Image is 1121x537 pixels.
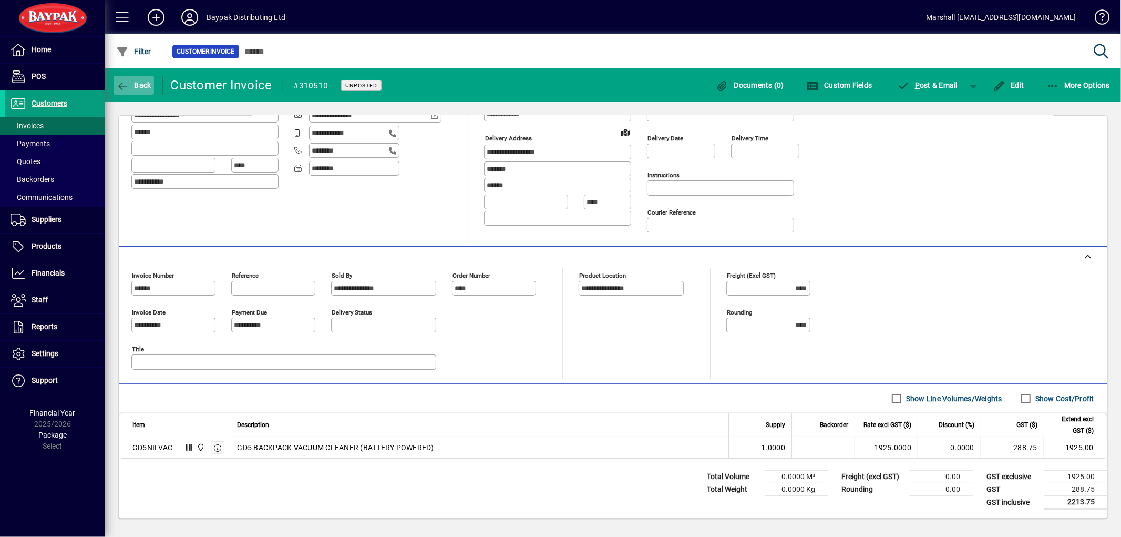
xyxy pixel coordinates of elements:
mat-label: Instructions [647,171,680,179]
span: Reports [32,322,57,331]
span: GST ($) [1016,419,1037,431]
td: 2213.75 [1044,496,1107,509]
mat-label: Delivery date [647,135,683,142]
button: Add [139,8,173,27]
mat-label: Payment due [232,309,267,316]
a: Quotes [5,153,105,170]
span: ost & Email [897,81,958,89]
span: Baypak - Onekawa [194,442,206,453]
span: Discount (%) [939,419,974,431]
td: 0.0000 [918,437,981,458]
mat-label: Delivery time [732,135,768,142]
td: 0.00 [910,471,973,483]
span: Back [116,81,151,89]
td: Freight (excl GST) [836,471,910,483]
td: 0.0000 M³ [765,471,828,483]
mat-label: Delivery status [332,309,372,316]
mat-label: Title [132,346,144,353]
td: Total Weight [702,483,765,496]
a: Communications [5,188,105,206]
div: GD5NILVAC [132,442,172,453]
span: Supply [766,419,785,431]
span: Products [32,242,61,250]
span: P [915,81,920,89]
mat-label: Invoice number [132,272,174,279]
a: Backorders [5,170,105,188]
span: Documents (0) [716,81,784,89]
a: Settings [5,341,105,367]
span: Item [132,419,145,431]
span: Rate excl GST ($) [863,419,911,431]
td: 0.0000 Kg [765,483,828,496]
span: Unposted [345,82,377,89]
button: Custom Fields [804,76,875,95]
button: Edit [990,76,1027,95]
td: GST inclusive [981,496,1044,509]
div: Baypak Distributing Ltd [207,9,285,26]
span: Suppliers [32,215,61,224]
span: Edit [993,81,1024,89]
span: Home [32,45,51,54]
a: Reports [5,314,105,340]
button: Documents (0) [713,76,787,95]
mat-label: Sold by [332,272,352,279]
a: Payments [5,135,105,153]
span: Financials [32,269,65,277]
mat-label: Reference [232,272,259,279]
span: Quotes [11,157,40,166]
a: Knowledge Base [1087,2,1108,36]
span: GD5 BACKPACK VACUUM CLEANER (BATTERY POWERED) [238,442,434,453]
label: Show Cost/Profit [1033,393,1094,404]
label: Show Line Volumes/Weights [904,393,1002,404]
span: Backorder [820,419,848,431]
td: GST [981,483,1044,496]
div: Marshall [EMAIL_ADDRESS][DOMAIN_NAME] [927,9,1076,26]
td: 0.00 [910,483,973,496]
div: 1925.0000 [861,442,911,453]
span: POS [32,72,46,80]
div: #310510 [294,77,328,94]
div: Customer Invoice [171,77,272,94]
mat-label: Order number [452,272,490,279]
span: Description [238,419,270,431]
a: Invoices [5,117,105,135]
button: Filter [114,42,154,61]
span: Payments [11,139,50,148]
a: Products [5,234,105,260]
td: GST exclusive [981,471,1044,483]
a: POS [5,64,105,90]
span: Support [32,376,58,384]
span: Extend excl GST ($) [1051,413,1094,437]
a: Home [5,37,105,63]
td: 288.75 [1044,483,1107,496]
span: Backorders [11,175,54,184]
span: Settings [32,349,58,358]
button: Profile [173,8,207,27]
span: Staff [32,296,48,304]
td: 288.75 [981,437,1044,458]
td: Rounding [836,483,910,496]
a: Financials [5,260,105,287]
span: Financial Year [30,409,76,417]
mat-label: Courier Reference [647,209,696,216]
a: View on map [617,124,634,140]
mat-label: Rounding [727,309,752,316]
span: 1.0000 [762,442,786,453]
button: Back [114,76,154,95]
td: 1925.00 [1044,471,1107,483]
span: Customers [32,99,67,107]
mat-label: Invoice date [132,309,166,316]
span: Communications [11,193,73,201]
a: Support [5,368,105,394]
td: Total Volume [702,471,765,483]
app-page-header-button: Back [105,76,163,95]
span: Customer Invoice [177,46,235,57]
a: Staff [5,287,105,313]
span: Filter [116,47,151,56]
span: Package [38,431,67,439]
mat-label: Freight (excl GST) [727,272,776,279]
td: 1925.00 [1044,437,1107,458]
span: Invoices [11,121,44,130]
mat-label: Product location [579,272,626,279]
button: Post & Email [892,76,963,95]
